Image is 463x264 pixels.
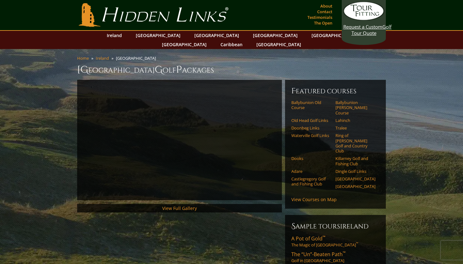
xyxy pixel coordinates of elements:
a: [GEOGRAPHIC_DATA] [191,31,242,40]
a: Contact [316,7,334,16]
a: Old Head Golf Links [291,118,331,123]
li: [GEOGRAPHIC_DATA] [116,55,158,61]
a: Killarney Golf and Fishing Club [335,156,375,166]
a: [GEOGRAPHIC_DATA] [253,40,304,49]
span: G [155,63,163,76]
span: The “Un”-Beaten Path [291,251,346,258]
a: Ireland [104,31,125,40]
h6: Sample ToursIreland [291,221,380,231]
a: Ballybunion [PERSON_NAME] Course [335,100,375,115]
a: Adare [291,169,331,174]
a: View Full Gallery [162,205,197,211]
a: Home [77,55,89,61]
a: Dingle Golf Links [335,169,375,174]
a: Caribbean [217,40,246,49]
a: [GEOGRAPHIC_DATA] [250,31,301,40]
a: Doonbeg Links [291,125,331,130]
a: [GEOGRAPHIC_DATA] [308,31,359,40]
a: About [319,2,334,10]
h6: Featured Courses [291,86,380,96]
sup: ™ [343,250,346,256]
a: Ireland [96,55,109,61]
a: Waterville Golf Links [291,133,331,138]
a: Request a CustomGolf Tour Quote [343,2,384,36]
sup: ™ [356,242,358,246]
sup: ™ [323,234,325,240]
a: The Open [312,19,334,27]
a: Lahinch [335,118,375,123]
a: Dooks [291,156,331,161]
a: Tralee [335,125,375,130]
a: Castlegregory Golf and Fishing Club [291,176,331,187]
a: View Courses on Map [291,196,337,202]
a: The “Un”-Beaten Path™Golf in [GEOGRAPHIC_DATA] [291,251,380,263]
a: Ballybunion Old Course [291,100,331,110]
h1: [GEOGRAPHIC_DATA] olf ackages [77,63,386,76]
a: [GEOGRAPHIC_DATA] [159,40,210,49]
span: P [176,63,182,76]
a: [GEOGRAPHIC_DATA] [133,31,184,40]
a: Ring of [PERSON_NAME] Golf and Country Club [335,133,375,153]
iframe: Sir-Nick-on-Southwest-Ireland [83,86,276,194]
span: A Pot of Gold [291,235,325,242]
a: Testimonials [306,13,334,22]
a: [GEOGRAPHIC_DATA] [335,184,375,189]
a: A Pot of Gold™The Magic of [GEOGRAPHIC_DATA]™ [291,235,380,248]
span: Request a Custom [343,24,382,30]
a: [GEOGRAPHIC_DATA] [335,176,375,181]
